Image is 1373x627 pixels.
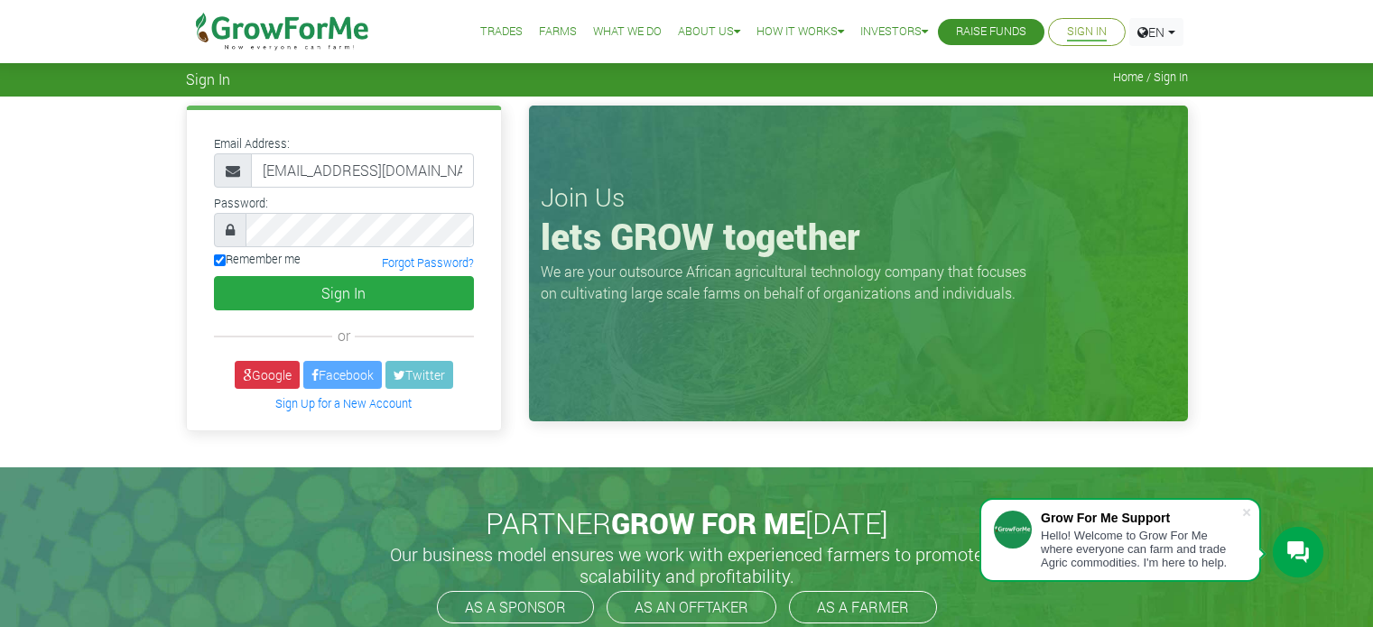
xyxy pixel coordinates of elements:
a: AS AN OFFTAKER [607,591,776,623]
a: Forgot Password? [382,255,474,270]
h5: Our business model ensures we work with experienced farmers to promote scalability and profitabil... [371,543,1003,586]
a: Raise Funds [956,23,1026,41]
a: EN [1129,18,1183,46]
label: Email Address: [214,135,290,152]
a: Sign In [1067,23,1107,41]
input: Email Address [251,153,474,188]
a: How it Works [756,23,844,41]
h2: PARTNER [DATE] [193,506,1181,540]
a: About Us [678,23,740,41]
a: AS A SPONSOR [437,591,594,623]
h3: Join Us [541,182,1176,213]
div: Grow For Me Support [1041,511,1241,525]
div: Hello! Welcome to Grow For Me where everyone can farm and trade Agric commodities. I'm here to help. [1041,529,1241,569]
a: AS A FARMER [789,591,937,623]
a: Trades [480,23,523,41]
a: What We Do [593,23,662,41]
span: Home / Sign In [1113,70,1188,84]
h1: lets GROW together [541,215,1176,258]
div: or [214,325,474,346]
a: Farms [539,23,577,41]
input: Remember me [214,254,226,266]
label: Remember me [214,251,301,268]
p: We are your outsource African agricultural technology company that focuses on cultivating large s... [541,261,1037,304]
span: Sign In [186,70,230,88]
label: Password: [214,195,268,212]
button: Sign In [214,276,474,310]
a: Google [235,361,300,389]
a: Investors [860,23,928,41]
a: Sign Up for a New Account [275,396,412,410]
span: GROW FOR ME [611,503,805,542]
